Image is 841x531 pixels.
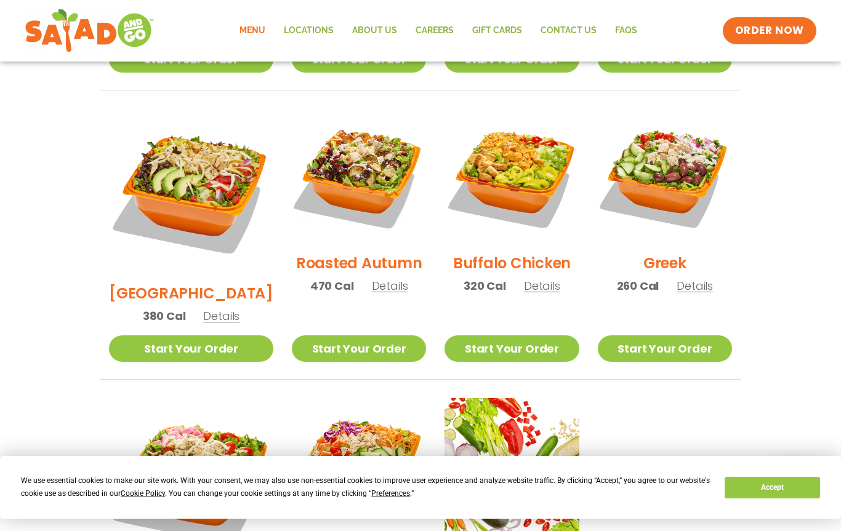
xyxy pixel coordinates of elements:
[203,308,239,324] span: Details
[606,17,646,45] a: FAQs
[121,489,165,498] span: Cookie Policy
[445,109,579,243] img: Product photo for Buffalo Chicken Salad
[524,278,560,293] span: Details
[143,308,186,324] span: 380 Cal
[643,252,686,274] h2: Greek
[445,335,579,362] a: Start Your Order
[598,109,732,243] img: Product photo for Greek Salad
[292,109,426,243] img: Product photo for Roasted Autumn Salad
[725,477,819,498] button: Accept
[109,282,273,304] h2: [GEOGRAPHIC_DATA]
[677,278,713,293] span: Details
[735,23,804,38] span: ORDER NOW
[406,17,463,45] a: Careers
[463,17,531,45] a: GIFT CARDS
[617,277,659,294] span: 260 Cal
[343,17,406,45] a: About Us
[292,335,426,362] a: Start Your Order
[310,277,354,294] span: 470 Cal
[371,489,410,498] span: Preferences
[723,17,816,44] a: ORDER NOW
[230,17,275,45] a: Menu
[453,252,571,274] h2: Buffalo Chicken
[230,17,646,45] nav: Menu
[109,109,273,273] img: Product photo for BBQ Ranch Salad
[464,277,506,294] span: 320 Cal
[372,278,408,293] span: Details
[598,335,732,362] a: Start Your Order
[25,6,155,55] img: new-SAG-logo-768×292
[21,474,710,500] div: We use essential cookies to make our site work. With your consent, we may also use non-essential ...
[275,17,343,45] a: Locations
[109,335,273,362] a: Start Your Order
[531,17,606,45] a: Contact Us
[296,252,422,274] h2: Roasted Autumn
